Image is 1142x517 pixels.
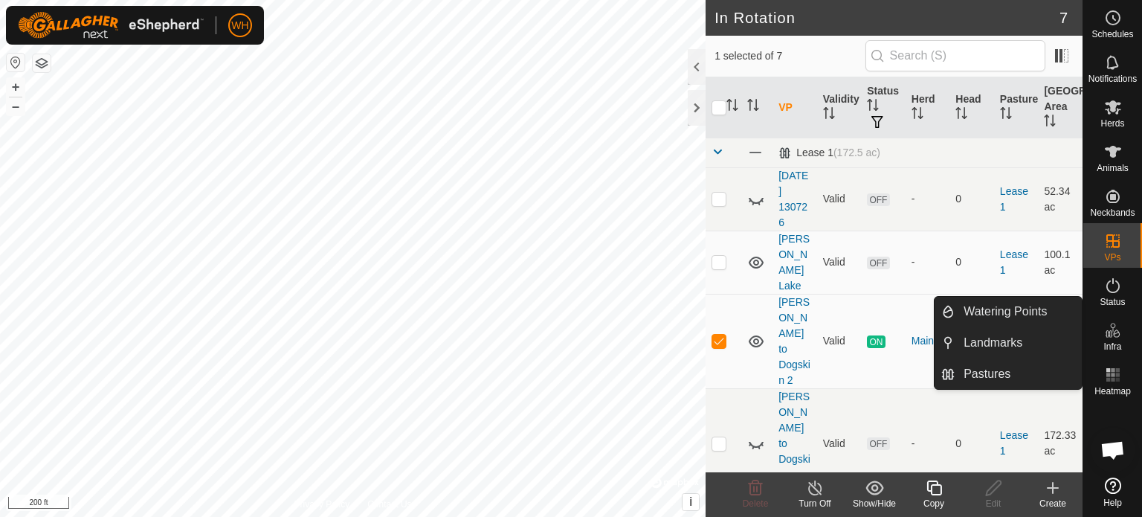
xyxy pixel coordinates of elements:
span: 7 [1059,7,1068,29]
li: Pastures [935,359,1082,389]
span: Status [1100,298,1125,306]
img: Gallagher Logo [18,12,204,39]
td: 4 [949,294,994,388]
span: i [689,495,692,508]
span: Pastures [964,365,1010,383]
span: Heatmap [1094,387,1131,396]
span: OFF [867,437,889,450]
button: Reset Map [7,54,25,71]
p-sorticon: Activate to sort [1000,109,1012,121]
button: Map Layers [33,54,51,72]
a: Contact Us [367,498,411,511]
span: 1 selected of 7 [714,48,865,64]
li: Landmarks [935,328,1082,358]
p-sorticon: Activate to sort [747,101,759,113]
th: Status [861,77,906,138]
h2: In Rotation [714,9,1059,27]
td: 172.33 ac [1038,388,1083,498]
span: Watering Points [964,303,1047,321]
button: i [683,494,699,510]
div: Edit [964,497,1023,510]
a: Lease 1 [1000,429,1028,457]
div: - [912,191,944,207]
a: [PERSON_NAME] Lake [778,233,810,292]
span: Landmarks [964,334,1022,352]
td: Valid [817,388,862,498]
td: 0 [949,167,994,231]
th: Validity [817,77,862,138]
td: 0 [949,388,994,498]
div: Open chat [1091,428,1135,472]
a: Privacy Policy [294,498,350,511]
span: Neckbands [1090,208,1135,217]
li: Watering Points [935,297,1082,327]
td: Valid [817,231,862,294]
input: Search (S) [865,40,1045,71]
a: [DATE] 130726 [778,170,808,228]
div: Lease 1 [778,147,880,159]
p-sorticon: Activate to sort [1044,117,1056,129]
th: Head [949,77,994,138]
div: - [912,436,944,452]
a: [PERSON_NAME] to Dogskin 2 [778,296,810,386]
p-sorticon: Activate to sort [867,101,879,113]
th: VP [772,77,817,138]
td: 171.59 ac [1038,294,1083,388]
p-sorticon: Activate to sort [726,101,738,113]
span: (172.5 ac) [833,147,880,158]
a: Lease 1 [1000,248,1028,276]
a: Help [1083,472,1142,513]
th: [GEOGRAPHIC_DATA] Area [1038,77,1083,138]
span: OFF [867,257,889,269]
span: Help [1103,498,1122,507]
span: ON [867,335,885,348]
td: Valid [817,167,862,231]
span: VPs [1104,253,1120,262]
p-sorticon: Activate to sort [823,109,835,121]
a: [PERSON_NAME] to Dogskin Lease [778,391,810,496]
td: Valid [817,294,862,388]
span: Delete [743,498,769,509]
div: - [912,254,944,270]
div: Turn Off [785,497,845,510]
th: Pasture [994,77,1039,138]
a: Watering Points [955,297,1082,327]
div: Show/Hide [845,497,904,510]
button: – [7,97,25,115]
a: Pastures [955,359,1082,389]
span: Schedules [1091,30,1133,39]
a: Landmarks [955,328,1082,358]
div: Create [1023,497,1083,510]
td: 0 [949,231,994,294]
button: + [7,78,25,96]
th: Herd [906,77,950,138]
span: Infra [1103,342,1121,351]
td: 100.1 ac [1038,231,1083,294]
a: Lease 1 [1000,185,1028,213]
span: WH [231,18,248,33]
div: Main [912,333,944,349]
span: OFF [867,193,889,206]
p-sorticon: Activate to sort [912,109,923,121]
span: Animals [1097,164,1129,173]
span: Notifications [1088,74,1137,83]
span: Herds [1100,119,1124,128]
div: Copy [904,497,964,510]
p-sorticon: Activate to sort [955,109,967,121]
td: 52.34 ac [1038,167,1083,231]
